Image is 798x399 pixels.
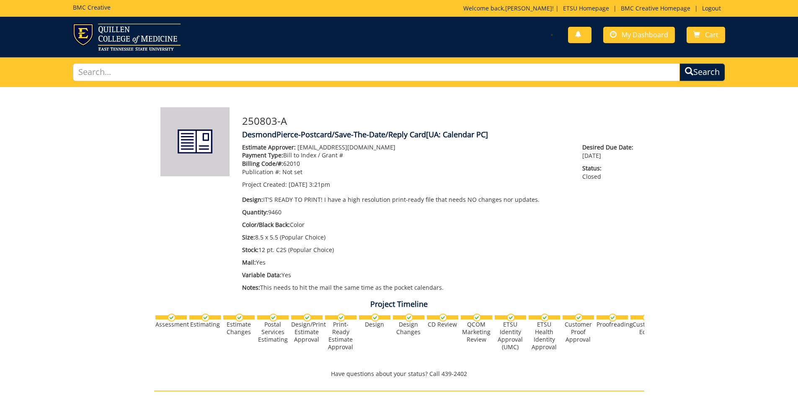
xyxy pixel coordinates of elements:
p: 9460 [242,208,570,216]
span: Estimate Approver: [242,143,296,151]
div: Customer Edits [630,321,662,336]
h4: DesmondPierce-Postcard/Save-The-Date/Reply Card [242,131,638,139]
p: Yes [242,271,570,279]
span: Notes: [242,283,260,291]
div: QCOM Marketing Review [461,321,492,343]
span: [DATE] 3:21pm [289,180,330,188]
div: Proofreading [597,321,628,328]
span: Desired Due Date: [582,143,638,152]
h3: 250803-A [242,116,638,126]
a: BMC Creative Homepage [617,4,695,12]
img: checkmark [473,314,481,322]
a: [PERSON_NAME] [505,4,552,12]
span: Billing Code/#: [242,160,283,167]
img: checkmark [575,314,583,322]
span: Publication #: [242,168,281,176]
a: ETSU Homepage [559,4,613,12]
p: [DATE] [582,143,638,160]
img: ETSU logo [73,23,181,51]
div: Assessment [155,321,187,328]
button: Search [679,63,725,81]
p: [EMAIL_ADDRESS][DOMAIN_NAME] [242,143,570,152]
img: checkmark [371,314,379,322]
div: Print-Ready Estimate Approval [325,321,356,351]
div: Estimate Changes [223,321,255,336]
span: Cart [705,30,718,39]
img: checkmark [439,314,447,322]
span: Size: [242,233,255,241]
img: checkmark [337,314,345,322]
p: Yes [242,258,570,267]
div: Design [359,321,390,328]
span: Payment Type: [242,151,283,159]
p: 8.5 x 5.5 (Popular Choice) [242,233,570,242]
a: My Dashboard [603,27,675,43]
p: 12 pt. C2S (Popular Choice) [242,246,570,254]
span: [UA: Calendar PC] [426,129,488,139]
img: checkmark [507,314,515,322]
div: CD Review [427,321,458,328]
img: checkmark [405,314,413,322]
span: Mail: [242,258,256,266]
img: checkmark [541,314,549,322]
div: ETSU Health Identity Approval [529,321,560,351]
input: Search... [73,63,680,81]
p: IT'S READY TO PRINT! I have a high resolution print-ready file that needs NO changes nor updates. [242,196,570,204]
p: 62010 [242,160,570,168]
p: Have questions about your status? Call 439-2402 [154,370,644,378]
p: Closed [582,164,638,181]
div: Estimating [189,321,221,328]
a: Cart [687,27,725,43]
span: Variable Data: [242,271,281,279]
h4: Project Timeline [154,300,644,309]
a: Logout [698,4,725,12]
span: Project Created: [242,180,287,188]
div: ETSU Identity Approval (UMC) [495,321,526,351]
div: Postal Services Estimating [257,321,289,343]
p: Bill to Index / Grant # [242,151,570,160]
span: Color/Black Back: [242,221,290,229]
span: Not set [282,168,302,176]
span: Stock: [242,246,258,254]
img: checkmark [201,314,209,322]
img: checkmark [609,314,617,322]
div: Design/Print Estimate Approval [291,321,323,343]
p: Color [242,221,570,229]
span: Design: [242,196,263,203]
img: checkmark [643,314,651,322]
p: Welcome back, ! | | | [463,4,725,13]
img: Product featured image [160,107,230,176]
div: Customer Proof Approval [563,321,594,343]
img: checkmark [235,314,243,322]
img: checkmark [168,314,176,322]
img: checkmark [269,314,277,322]
span: My Dashboard [622,30,668,39]
p: This needs to hit the mail the same time as the pocket calendars. [242,283,570,292]
img: checkmark [303,314,311,322]
h5: BMC Creative [73,4,111,10]
span: Status: [582,164,638,172]
div: Design Changes [393,321,424,336]
span: Quantity: [242,208,268,216]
